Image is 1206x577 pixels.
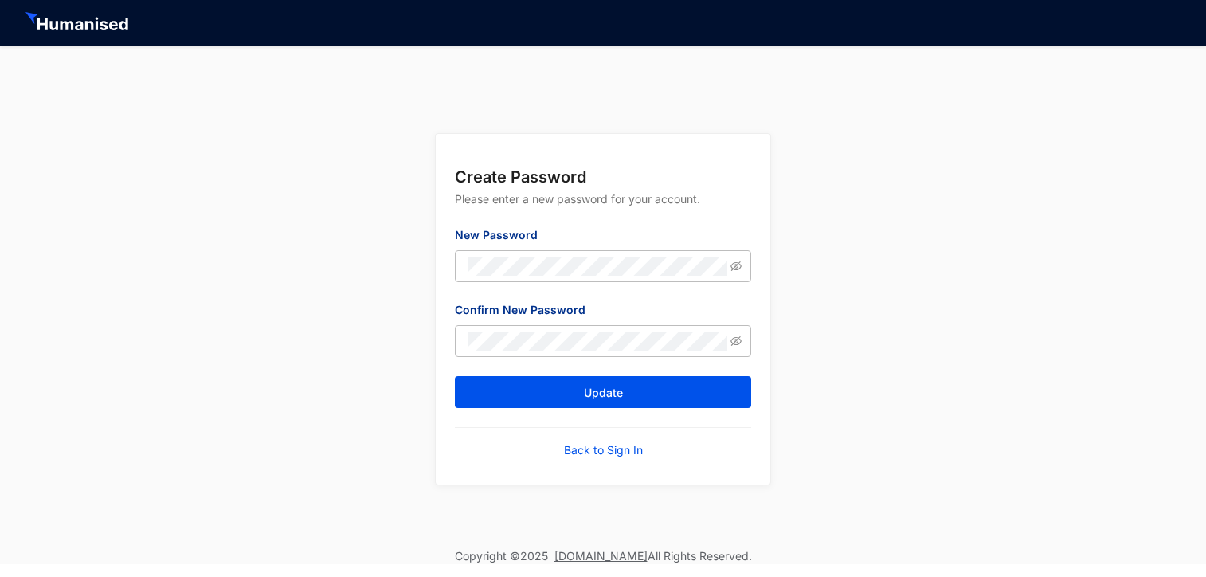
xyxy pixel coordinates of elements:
p: Copyright © 2025 All Rights Reserved. [455,548,752,564]
a: Back to Sign In [564,442,643,458]
span: eye-invisible [730,336,742,347]
input: New Password [468,257,727,276]
label: Confirm New Password [455,301,597,319]
a: [DOMAIN_NAME] [554,549,648,563]
button: Update [455,376,751,408]
p: Create Password [455,166,751,188]
input: Confirm New Password [468,332,727,351]
img: HeaderHumanisedNameIcon.51e74e20af0cdc04d39a069d6394d6d9.svg [25,12,131,34]
label: New Password [455,226,549,244]
span: Update [584,385,623,401]
p: Please enter a new password for your account. [455,188,751,226]
span: eye-invisible [730,261,742,272]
